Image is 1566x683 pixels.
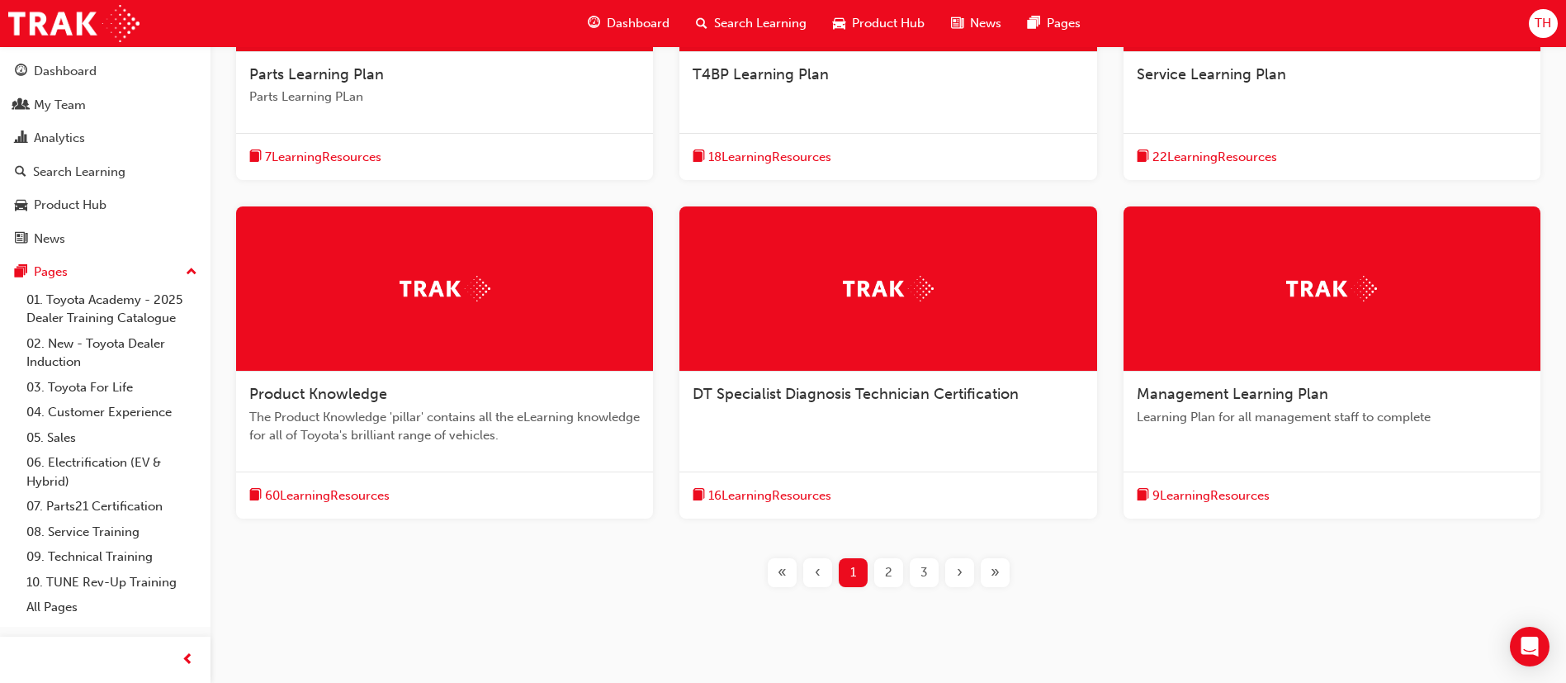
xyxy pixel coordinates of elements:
button: Previous page [800,558,835,587]
button: book-icon18LearningResources [693,147,831,168]
span: Parts Learning Plan [249,65,384,83]
span: 60 Learning Resources [265,486,390,505]
span: chart-icon [15,131,27,146]
div: Pages [34,263,68,282]
button: Page 1 [835,558,871,587]
span: news-icon [15,232,27,247]
span: pages-icon [15,265,27,280]
span: TH [1535,14,1551,33]
div: News [34,230,65,249]
span: The Product Knowledge 'pillar' contains all the eLearning knowledge for all of Toyota's brilliant... [249,408,640,445]
span: 18 Learning Resources [708,148,831,167]
div: Search Learning [33,163,125,182]
div: Open Intercom Messenger [1510,627,1549,666]
a: pages-iconPages [1015,7,1094,40]
span: Dashboard [607,14,669,33]
a: guage-iconDashboard [575,7,683,40]
button: Pages [7,257,204,287]
a: 05. Sales [20,425,204,451]
span: search-icon [696,13,707,34]
span: Management Learning Plan [1137,385,1328,403]
span: guage-icon [588,13,600,34]
span: car-icon [833,13,845,34]
div: Product Hub [34,196,106,215]
button: TH [1529,9,1558,38]
a: car-iconProduct Hub [820,7,938,40]
button: book-icon22LearningResources [1137,147,1277,168]
span: 1 [850,563,856,582]
button: DashboardMy TeamAnalyticsSearch LearningProduct HubNews [7,53,204,257]
span: Product Hub [852,14,925,33]
a: 09. Technical Training [20,544,204,570]
a: TrakManagement Learning PlanLearning Plan for all management staff to completebook-icon9LearningR... [1124,206,1540,519]
span: 22 Learning Resources [1152,148,1277,167]
span: book-icon [249,147,262,168]
span: pages-icon [1028,13,1040,34]
div: My Team [34,96,86,115]
a: search-iconSearch Learning [683,7,820,40]
span: book-icon [693,486,705,506]
span: ‹ [815,563,821,582]
span: News [970,14,1001,33]
span: Learning Plan for all management staff to complete [1137,408,1527,427]
span: › [957,563,963,582]
span: book-icon [1137,486,1149,506]
span: 2 [885,563,892,582]
span: « [778,563,787,582]
a: TrakProduct KnowledgeThe Product Knowledge 'pillar' contains all the eLearning knowledge for all ... [236,206,653,519]
a: My Team [7,90,204,121]
div: Dashboard [34,62,97,81]
span: T4BP Learning Plan [693,65,829,83]
a: news-iconNews [938,7,1015,40]
span: car-icon [15,198,27,213]
a: TrakDT Specialist Diagnosis Technician Certificationbook-icon16LearningResources [679,206,1096,519]
div: Analytics [34,129,85,148]
span: guage-icon [15,64,27,79]
button: Next page [942,558,977,587]
img: Trak [8,5,140,42]
button: book-icon16LearningResources [693,486,831,506]
span: book-icon [693,147,705,168]
a: 08. Service Training [20,519,204,545]
a: All Pages [20,595,204,620]
span: people-icon [15,98,27,113]
span: book-icon [249,486,262,506]
button: Page 3 [906,558,942,587]
button: book-icon60LearningResources [249,486,390,506]
span: DT Specialist Diagnosis Technician Certification [693,385,1019,403]
span: Product Knowledge [249,385,387,403]
button: First page [764,558,800,587]
span: book-icon [1137,147,1149,168]
span: Search Learning [714,14,807,33]
span: » [991,563,1000,582]
span: 16 Learning Resources [708,486,831,505]
span: 3 [920,563,928,582]
img: Trak [843,276,934,301]
a: News [7,224,204,254]
a: 03. Toyota For Life [20,375,204,401]
a: Dashboard [7,56,204,87]
a: Search Learning [7,157,204,187]
img: Trak [1286,276,1377,301]
a: Product Hub [7,190,204,221]
a: 04. Customer Experience [20,400,204,425]
button: book-icon7LearningResources [249,147,381,168]
a: 07. Parts21 Certification [20,494,204,519]
a: Analytics [7,123,204,154]
span: Parts Learning PLan [249,88,640,107]
a: 10. TUNE Rev-Up Training [20,570,204,595]
span: 9 Learning Resources [1152,486,1270,505]
img: Trak [400,276,490,301]
a: 06. Electrification (EV & Hybrid) [20,450,204,494]
span: search-icon [15,165,26,180]
a: 02. New - Toyota Dealer Induction [20,331,204,375]
span: 7 Learning Resources [265,148,381,167]
button: book-icon9LearningResources [1137,486,1270,506]
span: up-icon [186,262,197,283]
a: 01. Toyota Academy - 2025 Dealer Training Catalogue [20,287,204,331]
span: news-icon [951,13,963,34]
span: Service Learning Plan [1137,65,1286,83]
span: Pages [1047,14,1081,33]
